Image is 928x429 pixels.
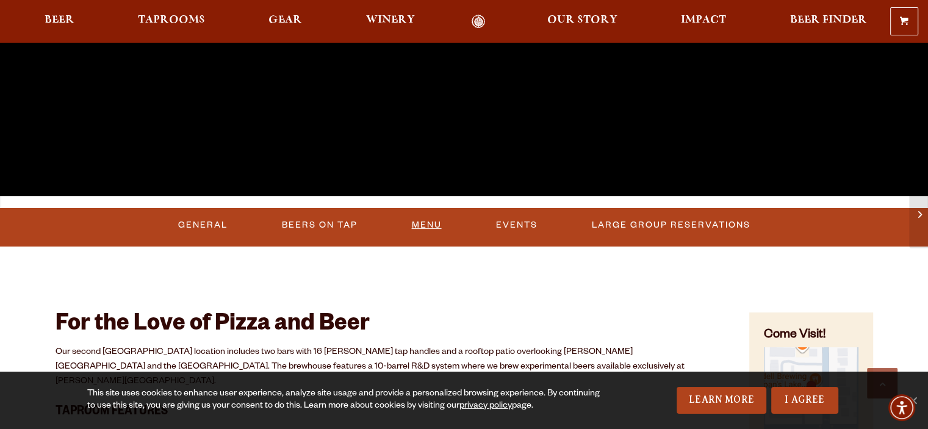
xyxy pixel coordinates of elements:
a: Beers On Tap [277,211,362,239]
a: Large Group Reservations [587,211,755,239]
p: Our second [GEOGRAPHIC_DATA] location includes two bars with 16 [PERSON_NAME] tap handles and a r... [56,345,719,389]
span: Taprooms [138,15,205,25]
a: privacy policy [459,402,512,411]
div: Accessibility Menu [888,394,915,421]
h2: For the Love of Pizza and Beer [56,312,719,339]
h4: Come Visit! [764,327,858,345]
a: Beer [37,15,82,29]
span: Beer Finder [790,15,866,25]
a: Winery [358,15,423,29]
a: Impact [673,15,734,29]
span: Impact [681,15,726,25]
a: Scroll to top [867,368,897,398]
a: Gear [261,15,310,29]
span: Gear [268,15,302,25]
a: General [173,211,232,239]
span: Winery [366,15,415,25]
a: Odell Home [456,15,502,29]
a: Events [491,211,542,239]
span: Our Story [547,15,617,25]
a: Learn More [677,387,766,414]
div: This site uses cookies to enhance user experience, analyze site usage and provide a personalized ... [87,388,608,413]
a: Beer Finder [782,15,874,29]
a: Our Story [539,15,625,29]
a: I Agree [771,387,838,414]
span: Beer [45,15,74,25]
a: Taprooms [130,15,213,29]
a: Menu [407,211,447,239]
